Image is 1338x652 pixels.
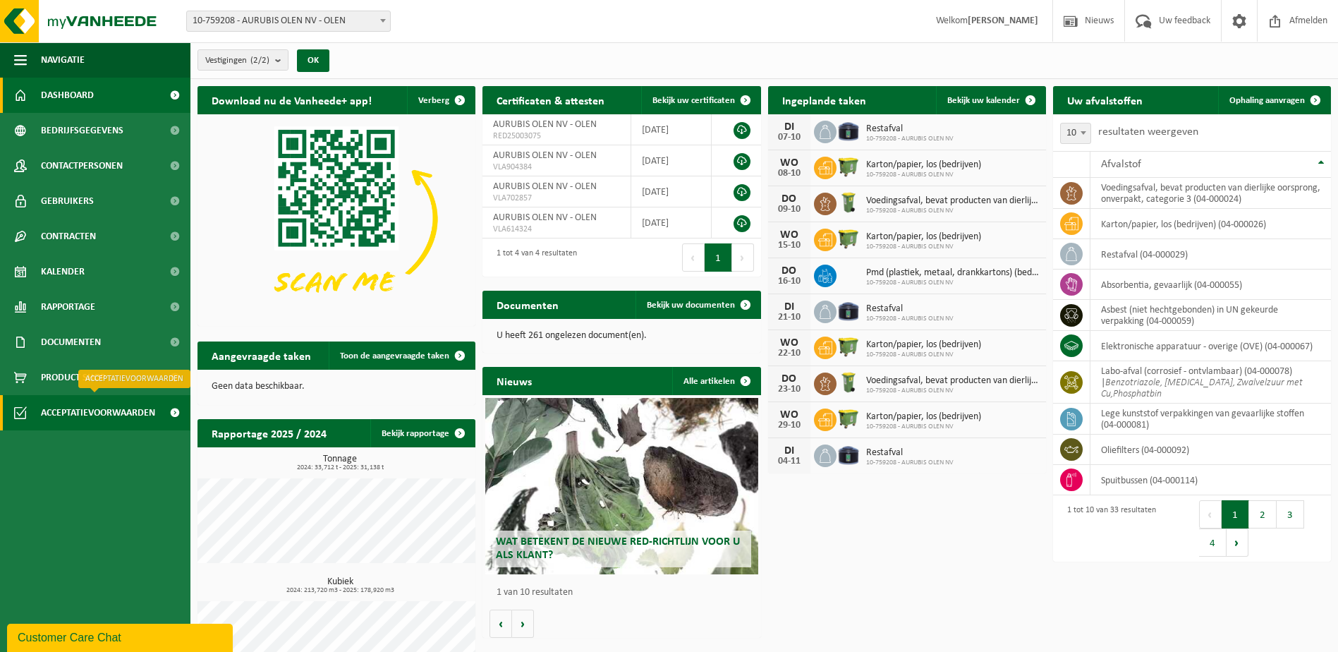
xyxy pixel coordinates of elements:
span: 2024: 213,720 m3 - 2025: 178,920 m3 [205,587,475,594]
button: 4 [1199,529,1227,557]
h2: Ingeplande taken [768,86,880,114]
strong: [PERSON_NAME] [968,16,1038,26]
div: 08-10 [775,169,803,179]
span: Karton/papier, los (bedrijven) [866,411,981,423]
span: 10-759208 - AURUBIS OLEN NV - OLEN [187,11,390,31]
span: Verberg [418,96,449,105]
div: WO [775,409,803,421]
span: 2024: 33,712 t - 2025: 31,138 t [205,464,475,471]
td: asbest (niet hechtgebonden) in UN gekeurde verpakking (04-000059) [1090,300,1331,331]
h2: Uw afvalstoffen [1053,86,1157,114]
div: 09-10 [775,205,803,215]
span: Restafval [866,123,954,135]
button: Volgende [512,610,534,638]
span: Ophaling aanvragen [1229,96,1305,105]
label: resultaten weergeven [1098,126,1198,138]
td: [DATE] [631,145,712,176]
td: restafval (04-000029) [1090,239,1331,270]
p: U heeft 261 ongelezen document(en). [497,331,746,341]
img: Download de VHEPlus App [197,114,475,323]
span: 10-759208 - AURUBIS OLEN NV [866,351,981,359]
span: 10 [1061,123,1090,143]
span: Kalender [41,254,85,289]
img: WB-1100-HPE-GN-50 [837,334,860,358]
button: 1 [705,243,732,272]
span: Voedingsafval, bevat producten van dierlijke oorsprong, onverpakt, categorie 3 [866,375,1039,387]
h3: Kubiek [205,577,475,594]
a: Bekijk rapportage [370,419,474,447]
button: 3 [1277,500,1304,529]
h2: Documenten [482,291,573,318]
td: karton/papier, los (bedrijven) (04-000026) [1090,209,1331,239]
button: 2 [1249,500,1277,529]
div: 04-11 [775,457,803,466]
div: WO [775,337,803,349]
span: Documenten [41,325,101,360]
span: Bekijk uw documenten [647,301,735,310]
span: 10-759208 - AURUBIS OLEN NV [866,423,981,431]
span: Karton/papier, los (bedrijven) [866,231,981,243]
p: 1 van 10 resultaten [497,588,753,598]
span: VLA702857 [493,193,620,204]
a: Bekijk uw documenten [635,291,760,319]
a: Bekijk uw certificaten [641,86,760,114]
span: Restafval [866,303,954,315]
div: 23-10 [775,385,803,394]
div: WO [775,229,803,241]
span: 10-759208 - AURUBIS OLEN NV - OLEN [186,11,391,32]
span: Acceptatievoorwaarden [41,395,155,430]
span: Bedrijfsgegevens [41,113,123,148]
span: RED25003075 [493,131,620,142]
div: WO [775,157,803,169]
div: 16-10 [775,277,803,286]
span: Navigatie [41,42,85,78]
img: CR-SU-1C-5000-000-02 [837,442,860,466]
span: Afvalstof [1101,159,1141,170]
div: DI [775,301,803,313]
button: 1 [1222,500,1249,529]
img: WB-0140-HPE-GN-50 [837,370,860,394]
span: 10-759208 - AURUBIS OLEN NV [866,243,981,251]
div: DO [775,193,803,205]
span: 10-759208 - AURUBIS OLEN NV [866,135,954,143]
h3: Tonnage [205,454,475,471]
td: lege kunststof verpakkingen van gevaarlijke stoffen (04-000081) [1090,404,1331,435]
td: [DATE] [631,207,712,239]
div: 29-10 [775,421,803,430]
h2: Download nu de Vanheede+ app! [197,86,386,114]
h2: Aangevraagde taken [197,342,325,369]
span: Karton/papier, los (bedrijven) [866,339,981,351]
a: Bekijk uw kalender [936,86,1045,114]
div: 1 tot 4 van 4 resultaten [489,242,577,273]
div: DO [775,373,803,385]
button: Next [732,243,754,272]
h2: Certificaten & attesten [482,86,619,114]
h2: Nieuws [482,367,546,394]
span: 10-759208 - AURUBIS OLEN NV [866,207,1039,215]
span: Contactpersonen [41,148,123,183]
div: 07-10 [775,133,803,143]
span: AURUBIS OLEN NV - OLEN [493,212,597,223]
td: [DATE] [631,176,712,207]
a: Toon de aangevraagde taken [329,342,474,370]
span: 10-759208 - AURUBIS OLEN NV [866,387,1039,395]
span: Gebruikers [41,183,94,219]
i: Benzotriazole, [MEDICAL_DATA], Zwalvelzuur met Cu,Phosphatbin [1101,378,1303,399]
div: DO [775,265,803,277]
span: Product Shop [41,360,105,395]
span: VLA904384 [493,162,620,173]
div: 15-10 [775,241,803,250]
span: Vestigingen [205,50,269,71]
button: Vorige [489,610,512,638]
div: 22-10 [775,349,803,358]
img: WB-0140-HPE-GN-50 [837,191,860,215]
span: 10-759208 - AURUBIS OLEN NV [866,315,954,323]
span: Restafval [866,447,954,459]
h2: Rapportage 2025 / 2024 [197,419,341,447]
span: 10-759208 - AURUBIS OLEN NV [866,279,1039,287]
div: 21-10 [775,313,803,322]
td: elektronische apparatuur - overige (OVE) (04-000067) [1090,331,1331,361]
span: 10-759208 - AURUBIS OLEN NV [866,459,954,467]
a: Alle artikelen [672,367,760,395]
